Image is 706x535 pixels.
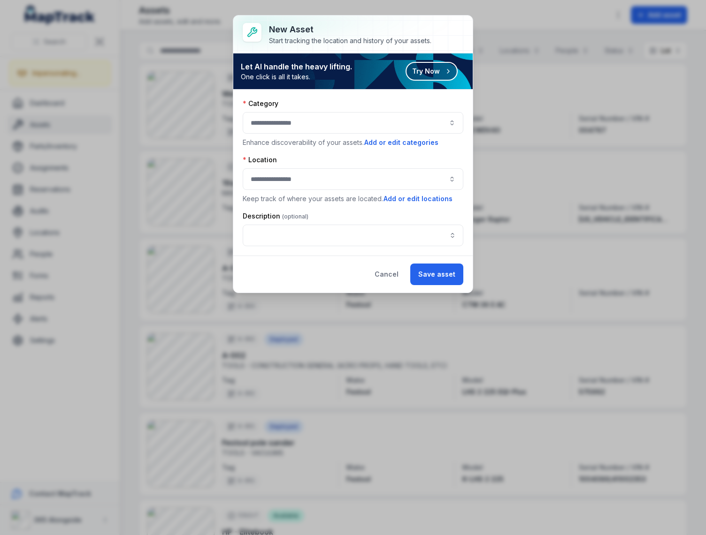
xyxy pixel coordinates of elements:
div: Start tracking the location and history of your assets. [269,36,431,45]
label: Location [243,155,277,165]
strong: Let AI handle the heavy lifting. [241,61,352,72]
button: Cancel [367,264,407,285]
p: Enhance discoverability of your assets. [243,137,463,148]
button: Save asset [410,264,463,285]
button: Add or edit locations [383,194,453,204]
label: Description [243,211,308,221]
button: Try Now [406,62,458,81]
button: Add or edit categories [364,137,439,148]
h3: New asset [269,23,431,36]
label: Category [243,99,278,108]
p: Keep track of where your assets are located. [243,194,463,204]
input: asset-add:description-label [243,225,463,246]
span: One click is all it takes. [241,72,352,82]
